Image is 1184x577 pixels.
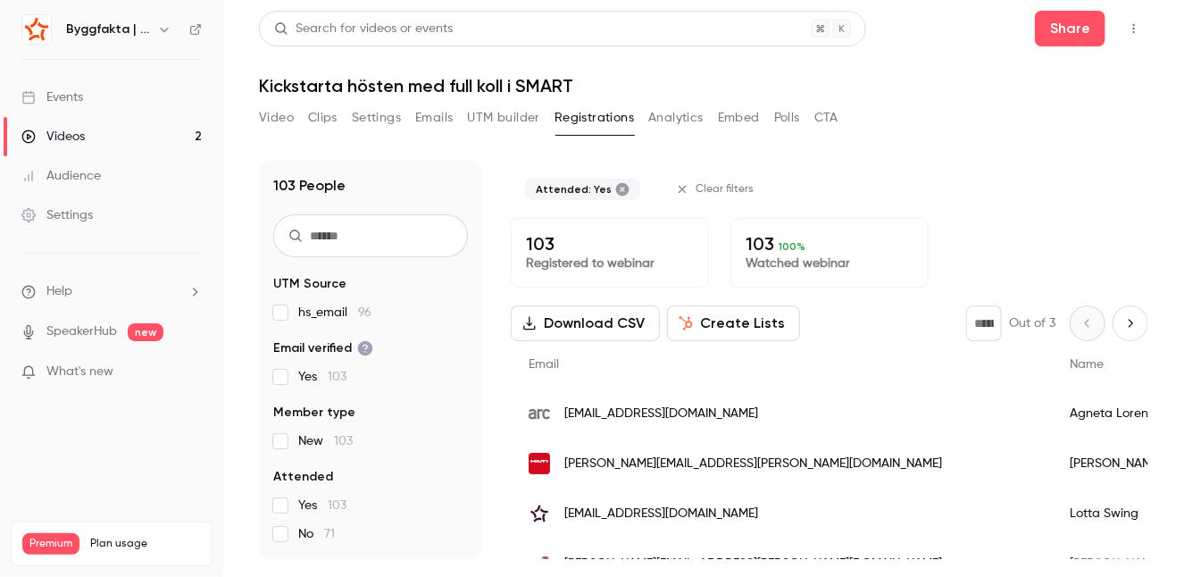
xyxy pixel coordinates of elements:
[564,505,758,523] span: [EMAIL_ADDRESS][DOMAIN_NAME]
[746,255,913,272] p: Watched webinar
[774,104,800,132] button: Polls
[536,182,612,197] span: Attended: Yes
[718,104,760,132] button: Embed
[22,533,79,555] span: Premium
[1120,14,1148,43] button: Top Bar Actions
[529,358,559,371] span: Email
[298,432,353,450] span: New
[1113,305,1148,341] button: Next page
[128,323,163,341] span: new
[328,371,346,383] span: 103
[46,322,117,341] a: SpeakerHub
[90,537,201,551] span: Plan usage
[21,282,202,301] li: help-dropdown-opener
[352,104,401,132] button: Settings
[298,304,371,322] span: hs_email
[273,404,355,422] span: Member type
[1009,314,1055,332] p: Out of 3
[66,21,150,38] h6: Byggfakta | Powered by Hubexo
[298,368,346,386] span: Yes
[667,305,800,341] button: Create Lists
[273,339,373,357] span: Email verified
[21,167,101,185] div: Audience
[22,15,51,44] img: Byggfakta | Powered by Hubexo
[328,499,346,512] span: 103
[1070,358,1104,371] span: Name
[274,20,453,38] div: Search for videos or events
[46,282,72,301] span: Help
[779,240,805,253] span: 100 %
[273,275,346,293] span: UTM Source
[21,88,83,106] div: Events
[526,255,694,272] p: Registered to webinar
[511,305,660,341] button: Download CSV
[529,453,550,474] img: hilti.com
[564,405,758,423] span: [EMAIL_ADDRESS][DOMAIN_NAME]
[415,104,453,132] button: Emails
[298,525,335,543] span: No
[564,455,942,473] span: [PERSON_NAME][EMAIL_ADDRESS][PERSON_NAME][DOMAIN_NAME]
[334,435,353,447] span: 103
[564,555,942,573] span: [PERSON_NAME][EMAIL_ADDRESS][PERSON_NAME][DOMAIN_NAME]
[1035,11,1105,46] button: Share
[46,363,113,381] span: What's new
[669,175,764,204] button: Clear filters
[526,233,694,255] p: 103
[746,233,913,255] p: 103
[554,104,634,132] button: Registrations
[21,206,93,224] div: Settings
[273,468,333,486] span: Attended
[358,306,371,319] span: 96
[324,528,335,540] span: 71
[21,128,85,146] div: Videos
[529,403,550,424] img: arcwall.se
[468,104,540,132] button: UTM builder
[273,175,346,197] h1: 103 People
[814,104,838,132] button: CTA
[648,104,704,132] button: Analytics
[529,503,550,524] img: hubexo.com
[259,104,294,132] button: Video
[696,182,754,197] span: Clear filters
[259,75,1148,96] h1: Kickstarta hösten med full koll i SMART
[298,497,346,514] span: Yes
[615,182,630,197] button: Remove "Did attend" from selected filters
[308,104,338,132] button: Clips
[529,556,550,571] img: elvida.se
